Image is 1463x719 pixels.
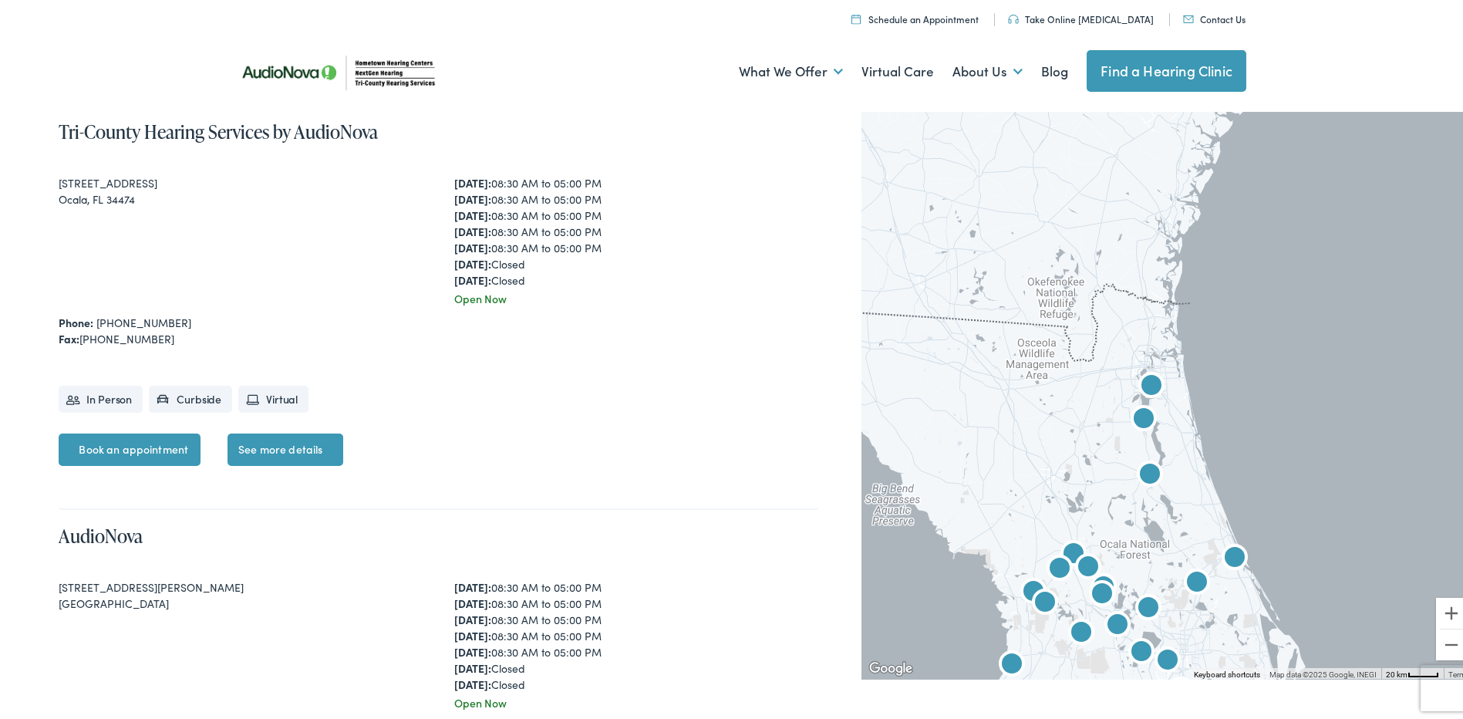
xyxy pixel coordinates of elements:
img: utility icon [1183,12,1194,20]
strong: [DATE]: [454,641,491,657]
div: Tri-County Hearing Services by AudioNova [1117,626,1166,675]
li: In Person [59,383,143,410]
div: AudioNova [1064,541,1113,590]
a: AudioNova [59,520,143,545]
a: Find a Hearing Clinic [1087,47,1246,89]
li: Curbside [149,383,232,410]
div: Tri-County Hearing Services by AudioNova [1049,528,1098,577]
div: Tri-County Hearing Services by AudioNova [1020,576,1070,626]
a: Contact Us [1183,9,1246,22]
span: Map data ©2025 Google, INEGI [1269,667,1377,676]
strong: [DATE]: [454,269,491,285]
strong: Phone: [59,312,93,327]
div: Open Now [454,288,819,304]
div: AudioNova [1119,393,1168,442]
div: AudioNova [1079,561,1128,610]
div: AudioNova [1057,606,1106,656]
span: 20 km [1386,667,1407,676]
a: Book an appointment [59,430,201,463]
button: Map Scale: 20 km per 37 pixels [1381,665,1444,676]
a: Blog [1041,40,1068,97]
div: Tri-County Hearing Services by AudioNova [987,638,1037,687]
a: See more details [228,430,343,463]
strong: [DATE]: [454,657,491,673]
div: NextGen Hearing by AudioNova [1125,448,1175,498]
a: What We Offer [739,40,843,97]
a: About Us [952,40,1023,97]
strong: [DATE]: [454,592,491,608]
img: utility icon [1008,12,1019,21]
div: Open Now [454,692,819,708]
strong: [DATE]: [454,625,491,640]
img: Google [865,656,916,676]
div: AudioNova [1093,599,1142,648]
div: AudioNova [1009,565,1058,615]
div: AudioNova [1156,664,1205,714]
strong: [DATE]: [454,221,491,236]
div: [GEOGRAPHIC_DATA] [59,592,423,609]
strong: [DATE]: [454,188,491,204]
div: 08:30 AM to 05:00 PM 08:30 AM to 05:00 PM 08:30 AM to 05:00 PM 08:30 AM to 05:00 PM 08:30 AM to 0... [454,576,819,690]
div: AudioNova [1172,556,1222,606]
strong: [DATE]: [454,576,491,592]
a: [PHONE_NUMBER] [96,312,191,327]
strong: [DATE]: [454,237,491,252]
div: AudioNova [1035,542,1084,592]
a: Tri-County Hearing Services by AudioNova [59,116,378,141]
div: NextGen Hearing by AudioNova [1127,359,1176,409]
a: Virtual Care [861,40,934,97]
div: AudioNova [1124,582,1173,631]
strong: [DATE]: [454,253,491,268]
li: Virtual [238,383,308,410]
a: Open this area in Google Maps (opens a new window) [865,656,916,676]
strong: [DATE]: [454,172,491,187]
a: Take Online [MEDICAL_DATA] [1008,9,1154,22]
div: [STREET_ADDRESS] [59,172,423,188]
a: Schedule an Appointment [851,9,979,22]
div: AudioNova [1077,568,1127,617]
div: Hometown Hearing by AudioNova [1210,532,1259,581]
strong: [DATE]: [454,673,491,689]
div: AudioNova [1143,634,1192,684]
div: 08:30 AM to 05:00 PM 08:30 AM to 05:00 PM 08:30 AM to 05:00 PM 08:30 AM to 05:00 PM 08:30 AM to 0... [454,172,819,285]
div: Ocala, FL 34474 [59,188,423,204]
strong: [DATE]: [454,609,491,624]
div: [PHONE_NUMBER] [59,328,818,344]
strong: Fax: [59,328,79,343]
button: Keyboard shortcuts [1194,667,1260,677]
div: [STREET_ADDRESS][PERSON_NAME] [59,576,423,592]
img: utility icon [851,11,861,21]
strong: [DATE]: [454,204,491,220]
